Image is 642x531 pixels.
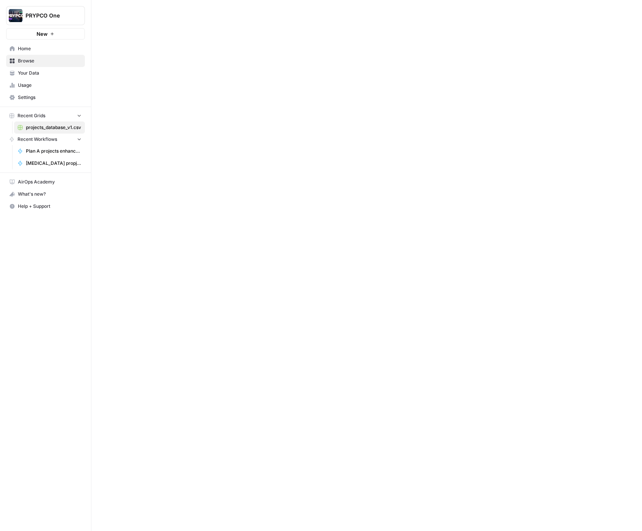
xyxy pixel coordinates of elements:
[6,134,85,145] button: Recent Workflows
[26,160,81,167] span: [MEDICAL_DATA] propjects enhancement
[6,43,85,55] a: Home
[18,203,81,210] span: Help + Support
[6,79,85,91] a: Usage
[6,200,85,212] button: Help + Support
[18,45,81,52] span: Home
[18,136,57,143] span: Recent Workflows
[14,145,85,157] a: Plan A projects enhancement (full content)
[18,82,81,89] span: Usage
[6,6,85,25] button: Workspace: PRYPCO One
[6,176,85,188] a: AirOps Academy
[6,91,85,104] a: Settings
[18,94,81,101] span: Settings
[9,9,22,22] img: PRYPCO One Logo
[6,110,85,121] button: Recent Grids
[6,28,85,40] button: New
[6,55,85,67] a: Browse
[14,157,85,169] a: [MEDICAL_DATA] propjects enhancement
[26,124,81,131] span: projects_database_v1.csv
[18,57,81,64] span: Browse
[26,148,81,155] span: Plan A projects enhancement (full content)
[26,12,72,19] span: PRYPCO One
[37,30,48,38] span: New
[18,179,81,185] span: AirOps Academy
[18,70,81,77] span: Your Data
[18,112,45,119] span: Recent Grids
[6,67,85,79] a: Your Data
[6,188,85,200] button: What's new?
[14,121,85,134] a: projects_database_v1.csv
